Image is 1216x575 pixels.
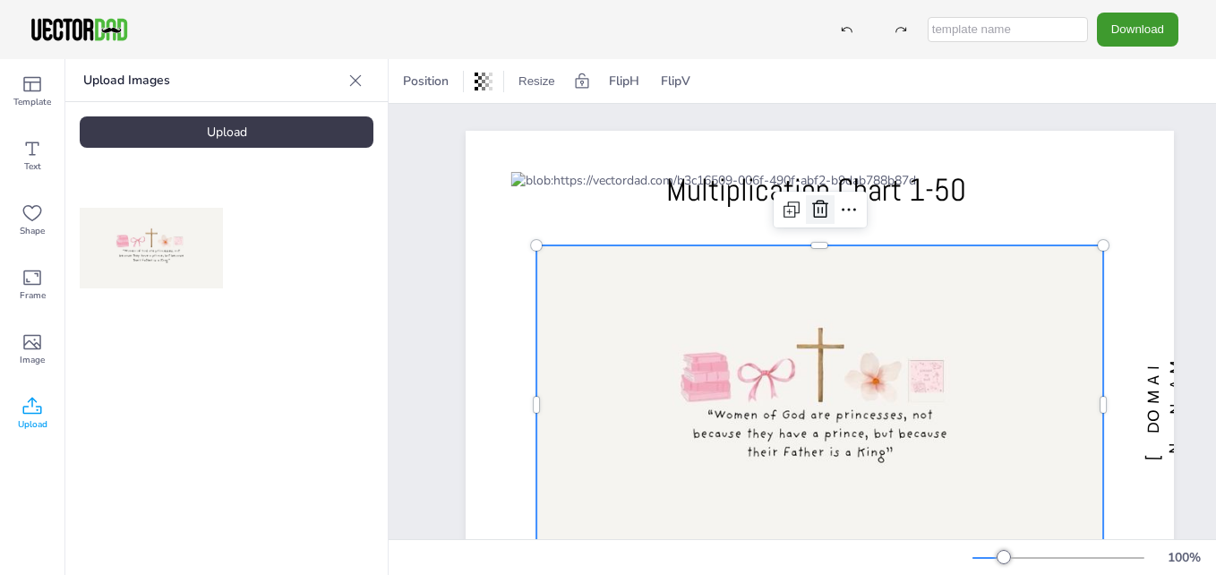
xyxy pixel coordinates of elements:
span: FlipV [657,69,694,93]
span: Template [13,95,51,109]
span: Text [24,159,41,174]
img: VectorDad-1.png [29,16,130,43]
span: Position [399,73,452,90]
span: Upload [18,417,47,432]
div: 100 % [1162,549,1205,566]
span: Image [20,353,45,367]
span: Shape [20,224,45,238]
span: [DOMAIN_NAME] [1143,349,1208,460]
img: Z [80,208,223,288]
button: Download [1097,13,1178,46]
button: Resize [511,67,562,96]
span: Frame [20,288,46,303]
span: FlipH [605,69,643,93]
input: template name [928,17,1088,42]
span: Multiplication Chart 1-50 [666,170,966,210]
div: Upload [80,116,373,148]
p: Upload Images [83,59,341,102]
